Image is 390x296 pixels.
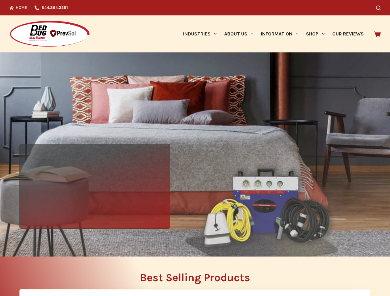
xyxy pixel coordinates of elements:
[179,15,367,52] nav: Primary
[179,15,220,52] a: Industries
[302,15,328,52] a: Shop
[19,272,371,283] h2: Best Selling Products
[9,20,90,48] img: Prevsol/Bed Bug Heat Doctor
[257,15,302,52] a: Information
[220,15,257,52] a: About Us
[328,15,367,52] a: Our Reviews
[376,6,381,10] button: Search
